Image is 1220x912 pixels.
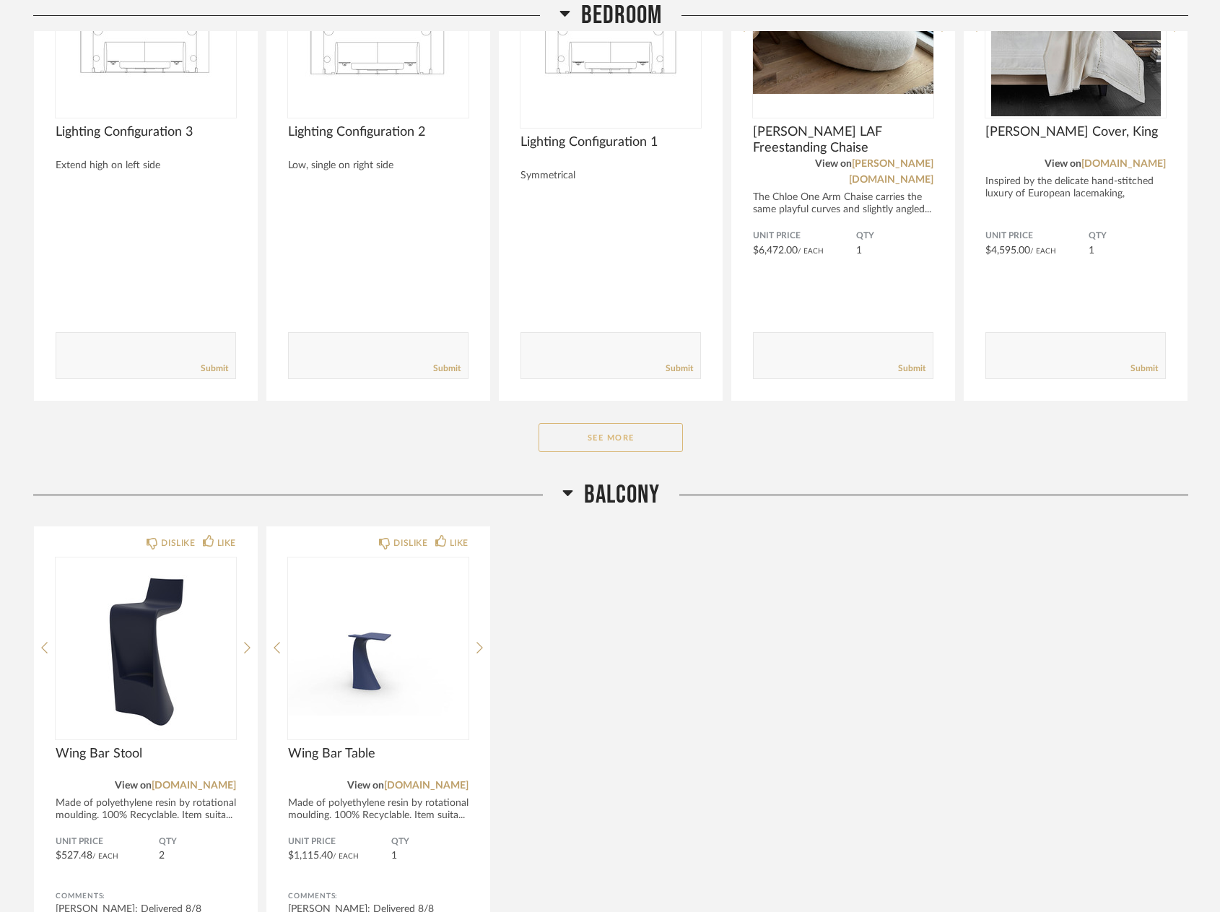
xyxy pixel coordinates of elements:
[798,248,824,255] span: / Each
[666,362,693,375] a: Submit
[288,797,469,822] div: Made of polyethylene resin by rotational moulding. 100% Recyclable. Item suita...
[985,175,1166,212] div: Inspired by the delicate hand-stitched luxury of European lacemaking, [GEOGRAPHIC_DATA] ...
[152,781,236,791] a: [DOMAIN_NAME]
[856,230,933,242] span: QTY
[1045,159,1081,169] span: View on
[520,170,701,182] div: Symmetrical
[159,851,165,861] span: 2
[159,836,236,848] span: QTY
[56,889,236,903] div: Comments:
[288,557,469,738] img: undefined
[384,781,469,791] a: [DOMAIN_NAME]
[584,479,660,511] span: Balcony
[92,853,118,860] span: / Each
[1089,230,1166,242] span: QTY
[856,246,862,256] span: 1
[56,124,236,140] span: Lighting Configuration 3
[1130,362,1158,375] a: Submit
[347,781,384,791] span: View on
[56,557,236,738] img: undefined
[56,746,236,762] span: Wing Bar Stool
[56,836,159,848] span: Unit Price
[1030,248,1056,255] span: / Each
[56,160,236,172] div: Extend high on left side
[450,536,469,550] div: LIKE
[56,797,236,822] div: Made of polyethylene resin by rotational moulding. 100% Recyclable. Item suita...
[115,781,152,791] span: View on
[985,124,1166,140] span: [PERSON_NAME] Cover, King
[393,536,427,550] div: DISLIKE
[753,191,933,216] div: The Chloe One Arm Chaise carries the same playful curves and slightly angled...
[56,851,92,861] span: $527.48
[753,230,856,242] span: Unit Price
[1089,246,1094,256] span: 1
[288,889,469,903] div: Comments:
[985,230,1089,242] span: Unit Price
[520,134,701,150] span: Lighting Configuration 1
[1081,159,1166,169] a: [DOMAIN_NAME]
[753,246,798,256] span: $6,472.00
[288,160,469,172] div: Low, single on right side
[161,536,195,550] div: DISLIKE
[391,851,397,861] span: 1
[288,746,469,762] span: Wing Bar Table
[433,362,461,375] a: Submit
[898,362,925,375] a: Submit
[217,536,236,550] div: LIKE
[753,124,933,156] span: [PERSON_NAME] LAF Freestanding Chaise
[201,362,228,375] a: Submit
[288,124,469,140] span: Lighting Configuration 2
[849,159,933,185] a: [PERSON_NAME][DOMAIN_NAME]
[333,853,359,860] span: / Each
[985,246,1030,256] span: $4,595.00
[288,836,391,848] span: Unit Price
[391,836,469,848] span: QTY
[288,851,333,861] span: $1,115.40
[539,423,683,452] button: See More
[815,159,852,169] span: View on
